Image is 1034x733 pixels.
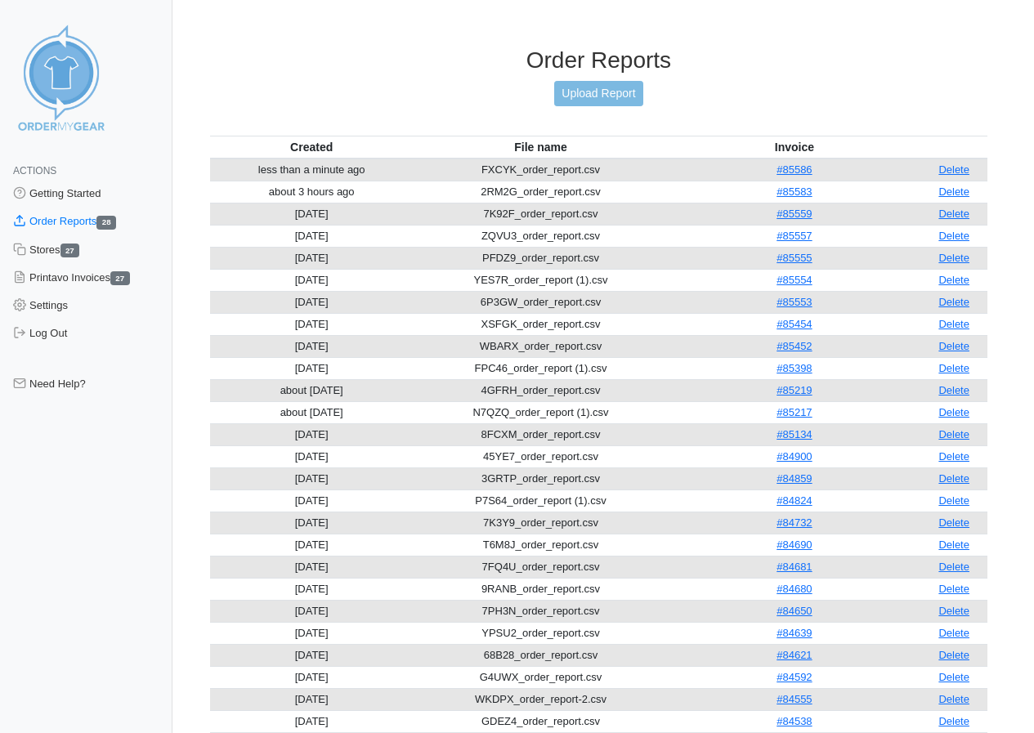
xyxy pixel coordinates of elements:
[777,384,812,396] a: #85219
[414,666,669,688] td: G4UWX_order_report.csv
[210,313,414,335] td: [DATE]
[210,269,414,291] td: [DATE]
[210,47,987,74] h3: Order Reports
[938,605,969,617] a: Delete
[414,423,669,445] td: 8FCXM_order_report.csv
[210,578,414,600] td: [DATE]
[210,159,414,181] td: less than a minute ago
[414,136,669,159] th: File name
[210,401,414,423] td: about [DATE]
[210,688,414,710] td: [DATE]
[210,644,414,666] td: [DATE]
[414,313,669,335] td: XSFGK_order_report.csv
[414,489,669,512] td: P7S64_order_report (1).csv
[938,627,969,639] a: Delete
[938,208,969,220] a: Delete
[777,406,812,418] a: #85217
[938,318,969,330] a: Delete
[777,539,812,551] a: #84690
[938,472,969,485] a: Delete
[210,136,414,159] th: Created
[777,185,812,198] a: #85583
[777,362,812,374] a: #85398
[414,534,669,556] td: T6M8J_order_report.csv
[210,556,414,578] td: [DATE]
[210,600,414,622] td: [DATE]
[414,269,669,291] td: YES7R_order_report (1).csv
[414,335,669,357] td: WBARX_order_report.csv
[210,489,414,512] td: [DATE]
[210,666,414,688] td: [DATE]
[210,512,414,534] td: [DATE]
[210,181,414,203] td: about 3 hours ago
[938,715,969,727] a: Delete
[669,136,921,159] th: Invoice
[110,271,130,285] span: 27
[938,274,969,286] a: Delete
[210,357,414,379] td: [DATE]
[777,561,812,573] a: #84681
[414,291,669,313] td: 6P3GW_order_report.csv
[414,159,669,181] td: FXCYK_order_report.csv
[210,291,414,313] td: [DATE]
[938,671,969,683] a: Delete
[210,225,414,247] td: [DATE]
[210,534,414,556] td: [DATE]
[777,208,812,220] a: #85559
[414,644,669,666] td: 68B28_order_report.csv
[938,252,969,264] a: Delete
[414,622,669,644] td: YPSU2_order_report.csv
[938,516,969,529] a: Delete
[414,556,669,578] td: 7FQ4U_order_report.csv
[938,384,969,396] a: Delete
[210,203,414,225] td: [DATE]
[96,216,116,230] span: 28
[777,583,812,595] a: #84680
[777,230,812,242] a: #85557
[938,230,969,242] a: Delete
[938,406,969,418] a: Delete
[414,600,669,622] td: 7PH3N_order_report.csv
[414,203,669,225] td: 7K92F_order_report.csv
[938,185,969,198] a: Delete
[777,605,812,617] a: #84650
[60,244,80,257] span: 27
[938,450,969,463] a: Delete
[777,649,812,661] a: #84621
[210,445,414,467] td: [DATE]
[777,494,812,507] a: #84824
[777,627,812,639] a: #84639
[777,693,812,705] a: #84555
[938,561,969,573] a: Delete
[210,467,414,489] td: [DATE]
[13,165,56,177] span: Actions
[938,428,969,440] a: Delete
[210,379,414,401] td: about [DATE]
[938,649,969,661] a: Delete
[777,318,812,330] a: #85454
[414,578,669,600] td: 9RANB_order_report.csv
[414,379,669,401] td: 4GFRH_order_report.csv
[938,693,969,705] a: Delete
[938,296,969,308] a: Delete
[777,296,812,308] a: #85553
[777,274,812,286] a: #85554
[777,163,812,176] a: #85586
[777,715,812,727] a: #84538
[938,163,969,176] a: Delete
[777,516,812,529] a: #84732
[938,494,969,507] a: Delete
[414,445,669,467] td: 45YE7_order_report.csv
[210,335,414,357] td: [DATE]
[414,401,669,423] td: N7QZQ_order_report (1).csv
[938,362,969,374] a: Delete
[777,450,812,463] a: #84900
[414,225,669,247] td: ZQVU3_order_report.csv
[414,467,669,489] td: 3GRTP_order_report.csv
[210,622,414,644] td: [DATE]
[210,423,414,445] td: [DATE]
[414,247,669,269] td: PFDZ9_order_report.csv
[414,181,669,203] td: 2RM2G_order_report.csv
[414,688,669,710] td: WKDPX_order_report-2.csv
[777,252,812,264] a: #85555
